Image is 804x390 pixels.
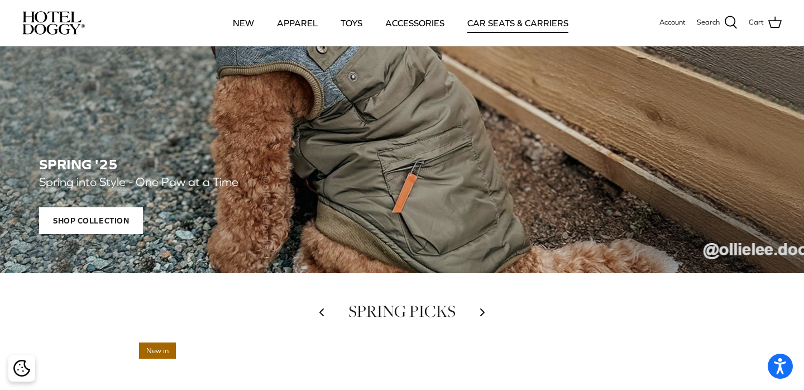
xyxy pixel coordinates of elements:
span: Cart [749,17,764,28]
span: 15% off [509,343,549,359]
div: Primary navigation [166,4,635,42]
button: Cookie policy [12,359,31,378]
a: ACCESSORIES [375,4,454,42]
a: NEW [223,4,264,42]
span: Search [697,17,720,28]
a: TOYS [331,4,372,42]
a: CAR SEATS & CARRIERS [457,4,578,42]
a: Account [659,17,686,28]
a: SPRING PICKS [348,300,456,322]
img: hoteldoggycom [22,11,85,35]
img: Cookie policy [13,360,30,377]
h2: SPRING '25 [39,156,765,173]
a: Search [697,16,738,30]
span: 15% off [324,343,363,359]
span: Account [659,18,686,26]
a: Cart [749,16,782,30]
span: 20% off [694,343,734,359]
span: Shop Collection [39,208,143,235]
a: APPAREL [267,4,328,42]
span: New in [139,343,176,359]
div: Cookie policy [8,355,35,382]
p: Spring into Style - One Paw at a Time [39,173,547,192]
